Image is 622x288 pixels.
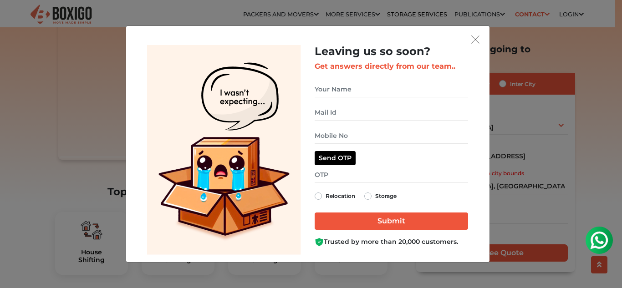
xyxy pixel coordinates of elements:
[326,191,355,202] label: Relocation
[471,35,479,44] img: exit
[315,237,468,247] div: Trusted by more than 20,000 customers.
[147,45,301,255] img: Lead Welcome Image
[315,151,356,165] button: Send OTP
[375,191,397,202] label: Storage
[315,212,468,230] input: Submit
[315,45,468,58] h2: Leaving us so soon?
[9,9,27,27] img: whatsapp-icon.svg
[315,128,468,144] input: Mobile No
[315,167,468,183] input: OTP
[315,62,468,71] h3: Get answers directly from our team..
[315,105,468,121] input: Mail Id
[315,81,468,97] input: Your Name
[315,237,324,247] img: Boxigo Customer Shield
